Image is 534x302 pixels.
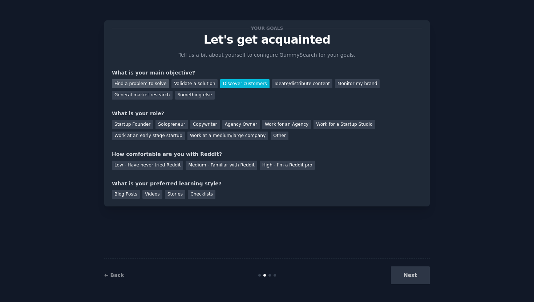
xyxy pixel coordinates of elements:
a: ← Back [104,272,124,278]
div: High - I'm a Reddit pro [260,161,315,170]
div: Work at a medium/large company [187,132,268,141]
div: Stories [165,190,185,199]
div: Blog Posts [112,190,140,199]
div: What is your main objective? [112,69,422,77]
div: What is your role? [112,110,422,117]
div: Discover customers [220,79,269,88]
div: Monitor my brand [335,79,380,88]
p: Let's get acquainted [112,33,422,46]
p: Tell us a bit about yourself to configure GummySearch for your goals. [175,51,359,59]
div: Work for a Startup Studio [313,120,375,129]
div: Work at an early stage startup [112,132,185,141]
div: Validate a solution [171,79,218,88]
div: Solopreneur [155,120,187,129]
div: Ideate/distribute content [272,79,332,88]
span: Your goals [250,24,284,32]
div: Checklists [188,190,215,199]
div: Find a problem to solve [112,79,169,88]
div: Copywriter [190,120,220,129]
div: General market research [112,91,173,100]
div: Something else [175,91,215,100]
div: Videos [142,190,162,199]
div: Medium - Familiar with Reddit [186,161,257,170]
div: Agency Owner [222,120,260,129]
div: Work for an Agency [262,120,311,129]
div: Startup Founder [112,120,153,129]
div: How comfortable are you with Reddit? [112,150,422,158]
div: Other [271,132,288,141]
div: Low - Have never tried Reddit [112,161,183,170]
div: What is your preferred learning style? [112,180,422,188]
